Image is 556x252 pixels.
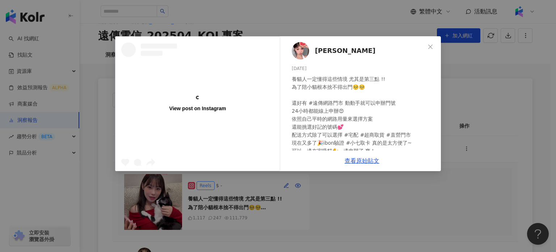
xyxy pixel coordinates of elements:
a: 查看原始貼文 [345,157,379,164]
div: 養貓人一定懂得這些情境 尤其是第三點 !! 為了陪小貓根本捨不得出門🥺🥺 還好有 #遠傳網路門市 動動手就可以申辦門號 24小時都能線上申辦😍 依照自己平時的網路用量來選擇方案 還能挑選好記的號... [292,75,435,211]
div: View post on Instagram [169,105,226,112]
span: close [427,44,433,50]
img: KOL Avatar [292,42,309,59]
div: [DATE] [292,65,435,72]
span: [PERSON_NAME] [315,46,375,56]
button: Close [423,40,438,54]
a: KOL Avatar[PERSON_NAME] [292,42,425,59]
a: View post on Instagram [115,37,280,171]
